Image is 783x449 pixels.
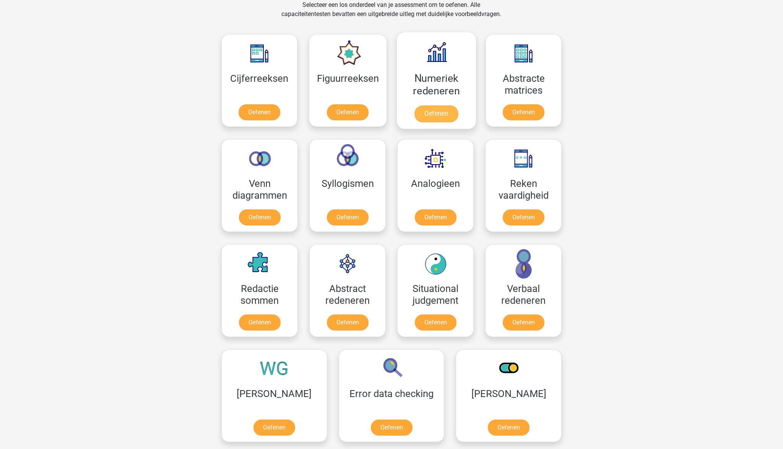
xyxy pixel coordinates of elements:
div: Selecteer een los onderdeel van je assessment om te oefenen. Alle capaciteitentesten bevatten een... [274,0,508,28]
a: Oefenen [327,314,369,331]
a: Oefenen [327,104,369,120]
a: Oefenen [239,104,280,120]
a: Oefenen [239,314,281,331]
a: Oefenen [488,420,530,436]
a: Oefenen [239,209,281,225]
a: Oefenen [415,209,456,225]
a: Oefenen [503,209,544,225]
a: Oefenen [503,104,544,120]
a: Oefenen [414,105,458,122]
a: Oefenen [253,420,295,436]
a: Oefenen [503,314,544,331]
a: Oefenen [371,420,413,436]
a: Oefenen [415,314,456,331]
a: Oefenen [327,209,369,225]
